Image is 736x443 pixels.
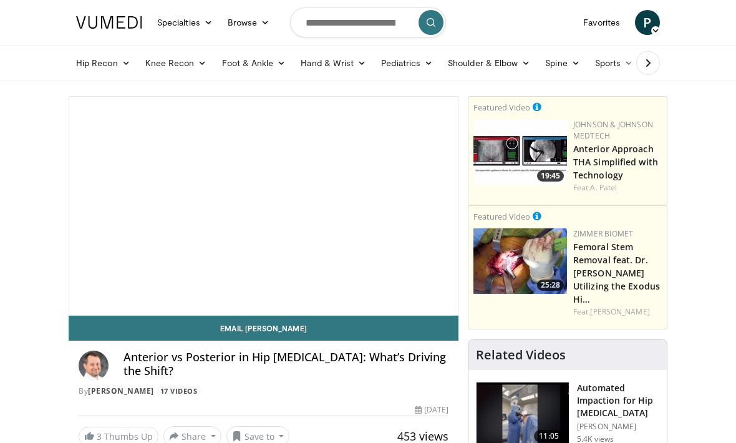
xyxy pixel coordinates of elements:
input: Search topics, interventions [290,7,446,37]
a: Foot & Ankle [215,51,294,75]
small: Featured Video [473,102,530,113]
a: [PERSON_NAME] [88,386,154,396]
a: Zimmer Biomet [573,228,633,239]
a: Shoulder & Elbow [440,51,538,75]
a: P [635,10,660,35]
a: Pediatrics [374,51,440,75]
a: Browse [220,10,278,35]
video-js: Video Player [69,97,458,315]
a: A. Patel [590,182,617,193]
a: Favorites [576,10,627,35]
span: 19:45 [537,170,564,182]
span: 11:05 [534,430,564,442]
span: 3 [97,431,102,442]
div: [DATE] [415,404,448,416]
a: Specialties [150,10,220,35]
h3: Automated Impaction for Hip [MEDICAL_DATA] [577,382,659,419]
div: By [79,386,448,397]
a: 19:45 [473,119,567,185]
a: Femoral Stem Removal feat. Dr. [PERSON_NAME] Utilizing the Exodus Hi… [573,241,660,305]
small: Featured Video [473,211,530,222]
a: [PERSON_NAME] [590,306,649,317]
img: 8704042d-15d5-4ce9-b753-6dec72ffdbb1.150x105_q85_crop-smart_upscale.jpg [473,228,567,294]
h4: Related Videos [476,348,566,363]
a: 25:28 [473,228,567,294]
a: Anterior Approach THA Simplified with Technology [573,143,658,181]
p: [PERSON_NAME] [577,422,659,432]
a: 17 Videos [156,386,201,397]
a: Johnson & Johnson MedTech [573,119,653,141]
a: Hip Recon [69,51,138,75]
a: Spine [538,51,587,75]
img: VuMedi Logo [76,16,142,29]
img: Avatar [79,351,109,381]
a: Sports [588,51,641,75]
h4: Anterior vs Posterior in Hip [MEDICAL_DATA]: What’s Driving the Shift? [123,351,448,377]
div: Feat. [573,182,662,193]
span: 25:28 [537,280,564,291]
a: Email [PERSON_NAME] [69,316,458,341]
img: 06bb1c17-1231-4454-8f12-6191b0b3b81a.150x105_q85_crop-smart_upscale.jpg [473,119,567,185]
a: Hand & Wrist [293,51,374,75]
a: Knee Recon [138,51,215,75]
div: Feat. [573,306,662,318]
